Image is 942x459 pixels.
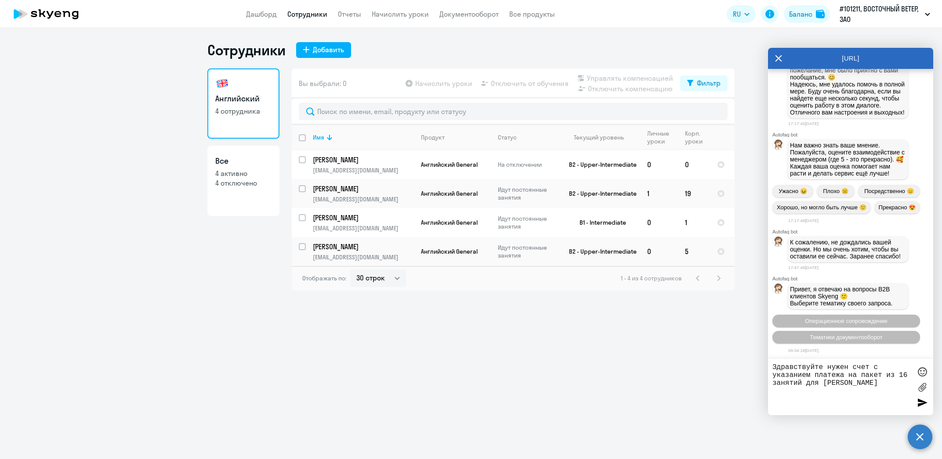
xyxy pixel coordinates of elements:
p: 4 сотрудника [215,106,272,116]
button: Добавить [296,42,351,58]
td: 1 [640,179,678,208]
p: [EMAIL_ADDRESS][DOMAIN_NAME] [313,166,413,174]
div: Autofaq bot [772,229,933,234]
div: Autofaq bot [772,132,933,137]
a: [PERSON_NAME] [313,155,413,165]
span: Английский General [421,190,478,197]
span: Отображать по: [302,274,347,282]
span: Тематики документооборот [810,334,883,341]
span: Привет, я отвечаю на вопросы B2B клиентов Skyeng 🙂 Выберите тематику своего запроса. [790,286,893,307]
button: Хорошо, но могло быть лучше 🙂 [772,201,871,214]
span: Посредственно 😑 [864,188,913,194]
p: [EMAIL_ADDRESS][DOMAIN_NAME] [313,224,413,232]
div: Корп. уроки [685,129,704,145]
button: RU [727,5,756,23]
div: Имя [313,133,413,141]
a: Все продукты [509,10,555,18]
label: Лимит 10 файлов [916,380,929,394]
img: balance [816,10,825,18]
p: [PERSON_NAME] [313,213,412,222]
p: На отключении [498,161,558,169]
p: Идут постоянные занятия [498,215,558,230]
td: 0 [640,237,678,266]
div: Баланс [789,9,812,19]
time: 09:34:18[DATE] [788,348,819,353]
td: B1 - Intermediate [558,208,640,237]
span: Ужасно 😖 [779,188,807,194]
p: [PERSON_NAME] [313,184,412,194]
h1: Сотрудники [207,41,286,59]
p: Идут постоянные занятия [498,186,558,201]
h3: Английский [215,93,272,104]
p: Идут постоянные занятия [498,244,558,259]
h3: Все [215,155,272,167]
button: Операционное сопровождение [772,315,920,327]
a: Отчеты [338,10,361,18]
span: Английский General [421,219,478,226]
a: Все4 активно4 отключено [207,146,279,216]
span: Прекрасно 😍 [879,204,916,211]
td: B2 - Upper-Intermediate [558,237,640,266]
a: Документооборот [439,10,499,18]
div: Статус [498,133,558,141]
span: Хорошо, но могло быть лучше 🙂 [777,204,866,211]
span: Английский General [421,161,478,169]
td: 1 [678,208,710,237]
td: 5 [678,237,710,266]
button: #101211, ВОСТОЧНЫЙ ВЕТЕР, ЗАО [835,4,935,25]
button: Балансbalance [784,5,830,23]
td: 0 [640,208,678,237]
a: Начислить уроки [372,10,429,18]
div: Личные уроки [647,129,678,145]
time: 17:17:45[DATE] [788,121,819,126]
span: Вы выбрали: 0 [299,78,347,89]
button: Прекрасно 😍 [874,201,920,214]
p: [EMAIL_ADDRESS][DOMAIN_NAME] [313,253,413,261]
a: Дашборд [246,10,277,18]
a: [PERSON_NAME] [313,213,413,222]
img: english [215,76,229,90]
button: Тематики документооборот [772,331,920,344]
div: Продукт [421,133,445,141]
span: 1 - 4 из 4 сотрудников [621,274,682,282]
time: 17:17:48[DATE] [788,218,819,223]
p: 4 отключено [215,178,272,188]
p: #101211, ВОСТОЧНЫЙ ВЕТЕР, ЗАО [840,4,921,25]
p: 4 активно [215,169,272,178]
div: Продукт [421,133,490,141]
div: Личные уроки [647,129,672,145]
td: B2 - Upper-Intermediate [558,179,640,208]
a: Сотрудники [287,10,327,18]
span: Плохо ☹️ [823,188,848,194]
textarea: Здравствуйте нужен счет с указанием платежа на пакет из 16 занятий для [PERSON_NAME] [772,363,911,411]
td: 0 [640,150,678,179]
button: Фильтр [680,75,728,91]
div: Статус [498,133,517,141]
p: [PERSON_NAME] [313,242,412,251]
td: 0 [678,150,710,179]
span: Английский General [421,247,478,255]
p: [PERSON_NAME] [313,155,412,165]
input: Поиск по имени, email, продукту или статусу [299,103,728,120]
div: Добавить [313,44,344,55]
div: Autofaq bot [772,276,933,281]
div: Имя [313,133,324,141]
span: К сожалению, не дождались вашей оценки. Но мы очень хотим, чтобы вы оставили ее сейчас. Заранее с... [790,239,901,260]
p: [EMAIL_ADDRESS][DOMAIN_NAME] [313,195,413,203]
td: B2 - Upper-Intermediate [558,150,640,179]
div: Текущий уровень [565,133,640,141]
img: bot avatar [773,283,784,296]
p: [PERSON_NAME], спасибо за пожелание, мне было приятно с вами пообщаться. 😊 Надеюсь, мне удалось п... [790,60,906,116]
div: Корп. уроки [685,129,710,145]
a: Английский4 сотрудника [207,68,279,139]
span: Операционное сопровождение [805,318,888,324]
button: Посредственно 😑 [858,185,920,197]
img: bot avatar [773,237,784,249]
time: 17:47:48[DATE] [788,265,819,270]
a: [PERSON_NAME] [313,184,413,194]
span: Нам важно знать ваше мнение. Пожалуйста, оцените взаимодействие с менеджером (где 5 - это прекрас... [790,142,906,177]
td: 19 [678,179,710,208]
span: RU [733,9,741,19]
img: bot avatar [773,140,784,152]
